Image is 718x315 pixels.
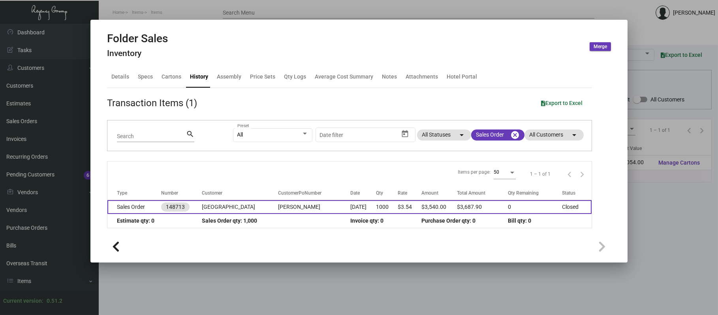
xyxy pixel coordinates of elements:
div: Details [111,73,129,81]
td: [GEOGRAPHIC_DATA] [202,200,278,214]
td: Closed [562,200,592,214]
td: [PERSON_NAME] [278,200,350,214]
div: Amount [421,189,438,197]
mat-icon: arrow_drop_down [570,130,579,140]
div: Date [350,189,360,197]
div: Date [350,189,376,197]
button: Previous page [563,168,576,180]
div: Notes [382,73,397,81]
div: 0.51.2 [47,297,62,305]
div: Average Cost Summary [315,73,373,81]
mat-select: Items per page: [494,169,516,175]
div: Qty [376,189,383,197]
mat-icon: search [186,129,194,139]
td: [DATE] [350,200,376,214]
div: Total Amount [457,189,508,197]
div: Qty Remaining [508,189,539,197]
button: Merge [590,42,611,51]
button: Open calendar [399,127,412,140]
td: $3,687.90 [457,200,508,214]
div: Assembly [217,73,241,81]
h2: Folder Sales [107,32,168,45]
input: Start date [320,132,344,138]
div: Transaction Items (1) [107,96,197,110]
div: 1 – 1 of 1 [530,171,551,178]
div: CustomerPoNumber [278,189,321,197]
td: Sales Order [107,200,161,214]
div: Hotel Portal [447,73,477,81]
div: Rate [398,189,407,197]
div: Status [562,189,592,197]
div: Attachments [406,73,438,81]
div: CustomerPoNumber [278,189,350,197]
div: Number [161,189,178,197]
span: Merge [594,43,607,50]
div: Qty Remaining [508,189,562,197]
input: End date [351,132,389,138]
div: Type [117,189,161,197]
div: Type [117,189,127,197]
span: Sales Order qty: 1,000 [202,217,257,224]
div: Customer [202,189,222,197]
h4: Inventory [107,49,168,58]
div: Rate [398,189,421,197]
mat-chip: 148713 [161,202,190,212]
td: 0 [508,200,562,214]
div: Number [161,189,202,197]
div: Items per page: [458,169,491,176]
div: Current version: [3,297,43,305]
div: History [190,73,208,81]
td: $3.54 [398,200,421,214]
div: Cartons [162,73,181,81]
td: $3,540.00 [421,200,457,214]
div: Status [562,189,576,197]
mat-icon: arrow_drop_down [457,130,466,140]
div: Specs [138,73,153,81]
mat-chip: All Statuses [417,129,471,141]
div: Customer [202,189,278,197]
div: Qty [376,189,398,197]
mat-icon: cancel [510,130,520,140]
div: Qty Logs [284,73,306,81]
span: All [237,131,243,138]
span: Bill qty: 0 [508,217,531,224]
td: 1000 [376,200,398,214]
div: Amount [421,189,457,197]
div: Price Sets [250,73,275,81]
div: Total Amount [457,189,485,197]
span: Purchase Order qty: 0 [421,217,476,224]
button: Export to Excel [535,96,589,110]
mat-chip: Sales Order [471,129,524,141]
span: Export to Excel [541,100,583,106]
span: Estimate qty: 0 [117,217,154,224]
mat-chip: All Customers [524,129,584,141]
span: Invoice qty: 0 [350,217,383,224]
span: 50 [494,169,499,175]
button: Next page [576,168,588,180]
